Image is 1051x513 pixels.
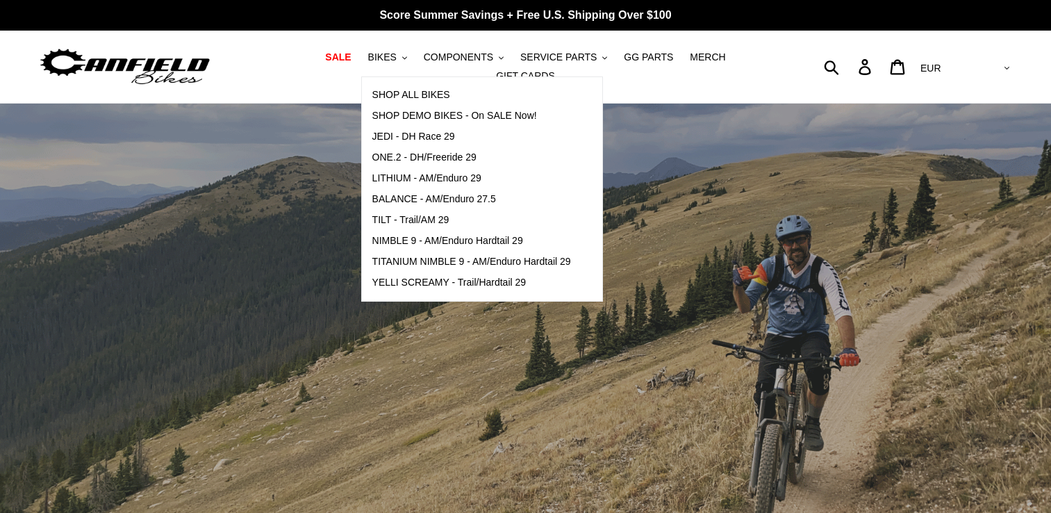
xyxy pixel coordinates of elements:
[362,272,581,293] a: YELLI SCREAMY - Trail/Hardtail 29
[372,235,523,247] span: NIMBLE 9 - AM/Enduro Hardtail 29
[362,106,581,127] a: SHOP DEMO BIKES - On SALE Now!
[831,51,867,82] input: Search
[362,127,581,147] a: JEDI - DH Race 29
[372,214,449,226] span: TILT - Trail/AM 29
[520,51,597,63] span: SERVICE PARTS
[489,67,562,85] a: GIFT CARDS
[362,85,581,106] a: SHOP ALL BIKES
[362,168,581,189] a: LITHIUM - AM/Enduro 29
[362,252,581,272] a: TITANIUM NIMBLE 9 - AM/Enduro Hardtail 29
[496,70,555,82] span: GIFT CARDS
[424,51,493,63] span: COMPONENTS
[683,48,732,67] a: MERCH
[318,48,358,67] a: SALE
[690,51,725,63] span: MERCH
[372,131,455,142] span: JEDI - DH Race 29
[417,48,511,67] button: COMPONENTS
[372,256,571,268] span: TITANIUM NIMBLE 9 - AM/Enduro Hardtail 29
[362,210,581,231] a: TILT - Trail/AM 29
[362,189,581,210] a: BALANCE - AM/Enduro 27.5
[362,231,581,252] a: NIMBLE 9 - AM/Enduro Hardtail 29
[617,48,680,67] a: GG PARTS
[368,51,397,63] span: BIKES
[372,110,537,122] span: SHOP DEMO BIKES - On SALE Now!
[325,51,351,63] span: SALE
[362,147,581,168] a: ONE.2 - DH/Freeride 29
[372,152,477,163] span: ONE.2 - DH/Freeride 29
[624,51,673,63] span: GG PARTS
[372,89,450,101] span: SHOP ALL BIKES
[38,45,212,89] img: Canfield Bikes
[513,48,614,67] button: SERVICE PARTS
[372,277,527,288] span: YELLI SCREAMY - Trail/Hardtail 29
[372,172,481,184] span: LITHIUM - AM/Enduro 29
[361,48,414,67] button: BIKES
[372,193,496,205] span: BALANCE - AM/Enduro 27.5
